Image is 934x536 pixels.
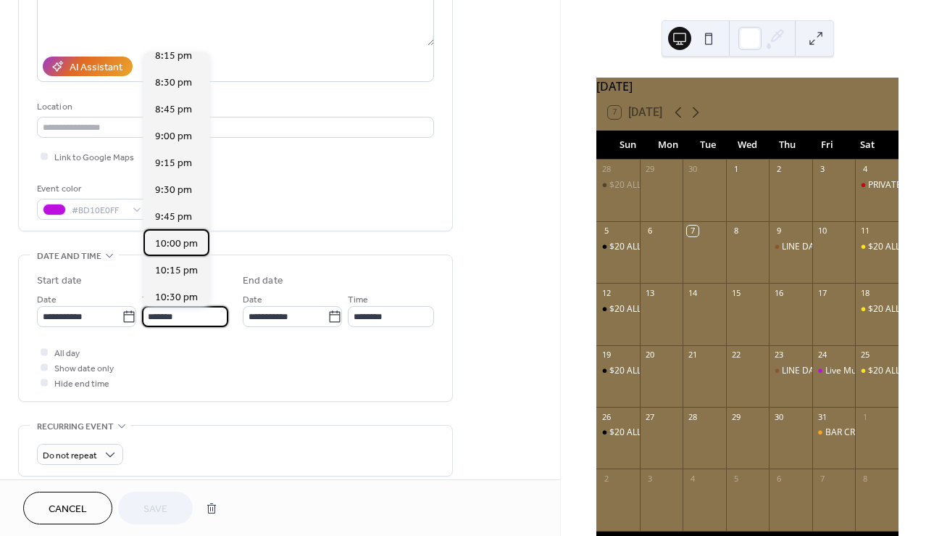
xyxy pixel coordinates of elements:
[54,346,80,361] span: All day
[43,57,133,76] button: AI Assistant
[243,292,262,308] span: Date
[601,226,612,236] div: 5
[142,292,162,308] span: Time
[155,49,192,64] span: 8:15 pm
[727,131,767,160] div: Wed
[812,426,856,439] div: BAR CRAWL
[601,411,612,422] div: 26
[155,236,198,252] span: 10:00 pm
[37,419,114,434] span: Recurring event
[859,226,870,236] div: 11
[855,179,898,191] div: PRIVATE EVENT
[644,350,655,360] div: 20
[847,131,887,160] div: Sat
[817,164,827,175] div: 3
[596,365,640,377] div: $20 ALL YOU CAN DRINK (SAINTS)
[687,350,698,360] div: 21
[609,426,747,439] div: $20 ALL YOU CAN DRINK (SAINTS)
[54,376,109,392] span: Hide end time
[601,350,612,360] div: 19
[37,249,101,264] span: Date and time
[644,164,655,175] div: 29
[859,473,870,484] div: 8
[155,290,198,305] span: 10:30 pm
[859,411,870,422] div: 1
[859,287,870,298] div: 18
[155,129,192,144] span: 9:00 pm
[596,303,640,316] div: $20 ALL YOU CAN DRINK (SAINTS)
[54,361,114,376] span: Show date only
[773,350,784,360] div: 23
[859,350,870,360] div: 25
[54,150,134,165] span: Link to Google Maps
[687,473,698,484] div: 4
[773,287,784,298] div: 16
[817,411,827,422] div: 31
[609,303,747,316] div: $20 ALL YOU CAN DRINK (SAINTS)
[601,287,612,298] div: 12
[155,75,192,91] span: 8:30 pm
[644,226,655,236] div: 6
[155,102,192,117] span: 8:45 pm
[596,241,640,253] div: $20 ALL YOU CAN DRINK (SAINTS)
[782,365,842,377] div: LINE DANCING
[644,411,655,422] div: 27
[807,131,847,160] div: Fri
[825,426,873,439] div: BAR CRAWL
[609,179,747,191] div: $20 ALL YOU CAN DRINK (SAINTS)
[601,473,612,484] div: 2
[609,241,747,253] div: $20 ALL YOU CAN DRINK (SAINTS)
[155,263,198,279] span: 10:15 pm
[855,241,898,253] div: $20 ALL YOU CAN DRINK (LSU)
[855,303,898,316] div: $20 ALL YOU CAN DRINK (LSU)
[348,292,368,308] span: Time
[72,203,125,218] span: #BD10E0FF
[37,273,82,289] div: Start date
[730,473,741,484] div: 5
[767,131,807,160] div: Thu
[155,210,192,225] span: 9:45 pm
[596,426,640,439] div: $20 ALL YOU CAN DRINK (SAINTS)
[601,164,612,175] div: 28
[773,164,784,175] div: 2
[817,226,827,236] div: 10
[859,164,870,175] div: 4
[609,365,747,377] div: $20 ALL YOU CAN DRINK (SAINTS)
[608,131,648,160] div: Sun
[687,411,698,422] div: 28
[855,365,898,377] div: $20 ALL YOU CAN DRINK (LSU)
[687,287,698,298] div: 14
[730,350,741,360] div: 22
[49,502,87,517] span: Cancel
[37,292,57,308] span: Date
[817,473,827,484] div: 7
[730,226,741,236] div: 8
[23,492,112,524] button: Cancel
[773,473,784,484] div: 6
[817,350,827,360] div: 24
[70,60,122,75] div: AI Assistant
[644,287,655,298] div: 13
[730,164,741,175] div: 1
[782,241,842,253] div: LINE DANCING
[687,226,698,236] div: 7
[596,179,640,191] div: $20 ALL YOU CAN DRINK (SAINTS)
[730,287,741,298] div: 15
[243,273,283,289] div: End date
[155,156,192,171] span: 9:15 pm
[37,181,146,197] div: Event color
[812,365,856,377] div: Live Music (2 Domestic 1 Import)
[688,131,727,160] div: Tue
[648,131,688,160] div: Mon
[730,411,741,422] div: 29
[773,411,784,422] div: 30
[773,226,784,236] div: 9
[43,448,97,464] span: Do not repeat
[868,179,930,191] div: PRIVATE EVENT
[596,78,898,95] div: [DATE]
[687,164,698,175] div: 30
[769,241,812,253] div: LINE DANCING
[769,365,812,377] div: LINE DANCING
[817,287,827,298] div: 17
[155,183,192,198] span: 9:30 pm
